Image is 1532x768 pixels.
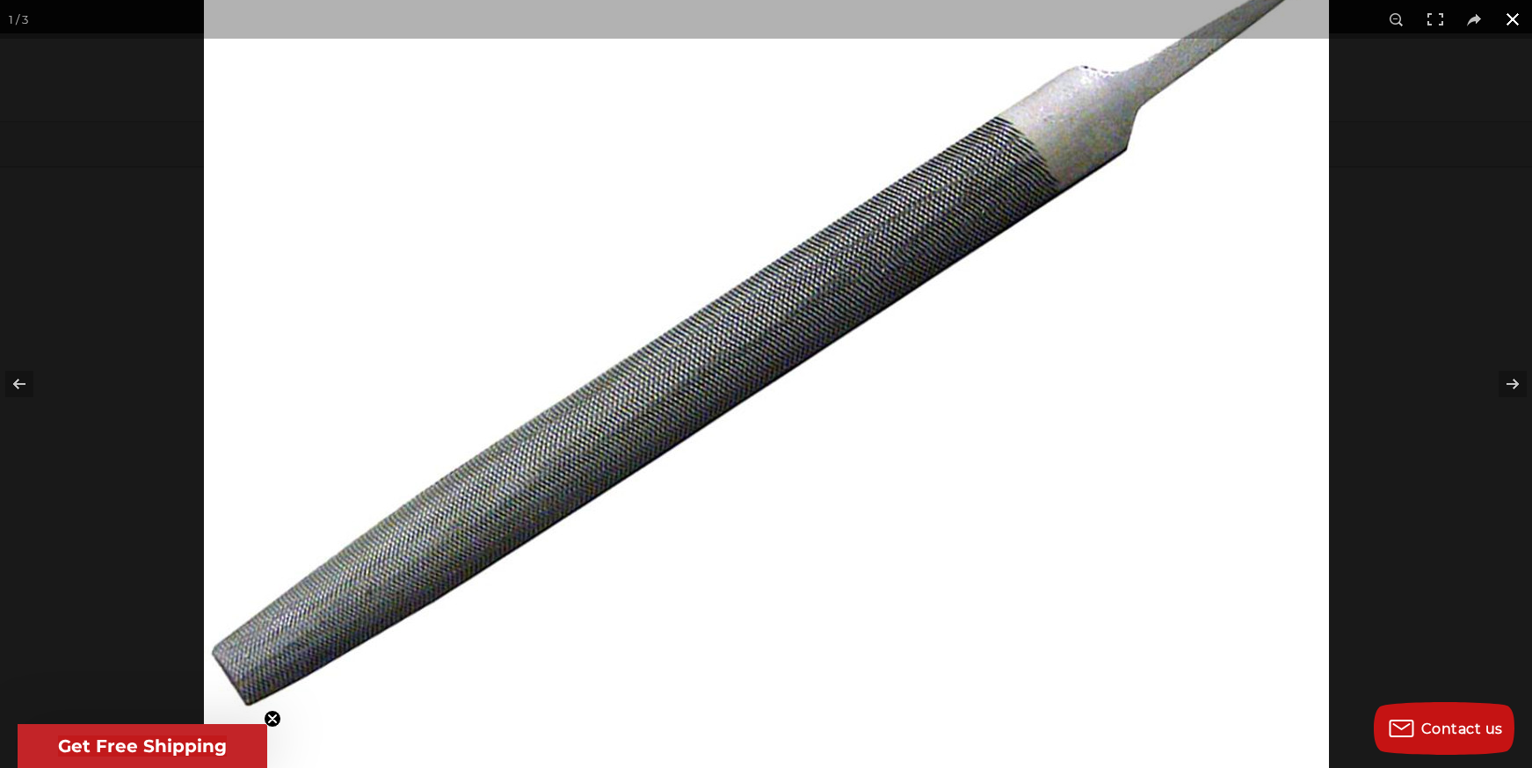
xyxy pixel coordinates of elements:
[1470,340,1532,428] button: Next (arrow right)
[1374,702,1514,755] button: Contact us
[58,735,227,757] span: Get Free Shipping
[18,724,267,768] div: Get Free ShippingClose teaser
[264,710,281,728] button: Close teaser
[1421,721,1503,737] span: Contact us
